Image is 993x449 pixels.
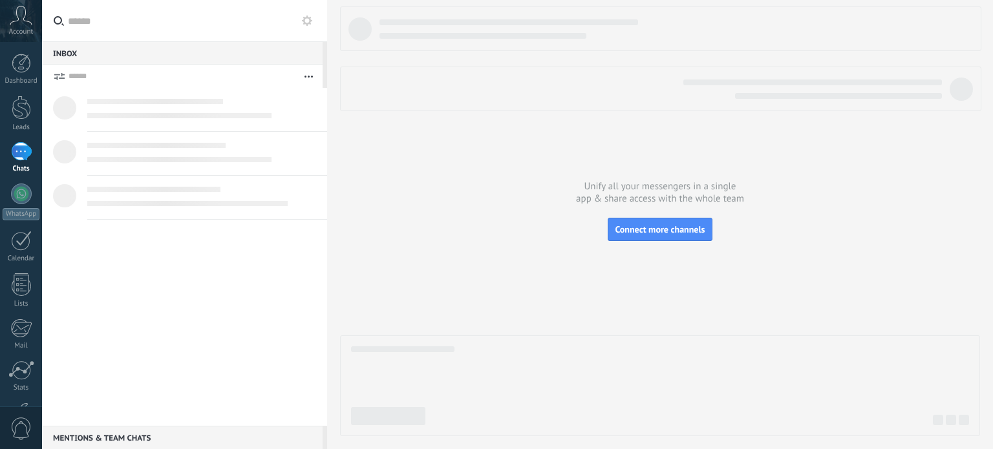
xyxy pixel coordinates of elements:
[42,41,323,65] div: Inbox
[615,224,705,235] span: Connect more channels
[3,208,39,220] div: WhatsApp
[9,28,33,36] span: Account
[3,255,40,263] div: Calendar
[3,342,40,350] div: Mail
[608,218,712,241] button: Connect more channels
[3,300,40,308] div: Lists
[3,77,40,85] div: Dashboard
[3,384,40,392] div: Stats
[3,123,40,132] div: Leads
[42,426,323,449] div: Mentions & Team chats
[3,165,40,173] div: Chats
